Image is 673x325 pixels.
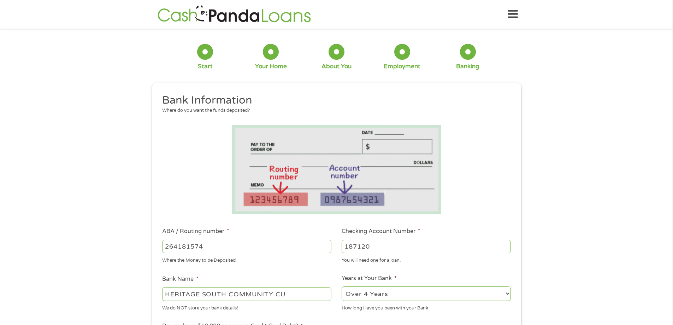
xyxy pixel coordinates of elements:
div: Start [198,63,213,70]
div: How long Have you been with your Bank [342,302,511,312]
div: About You [321,63,352,70]
label: Checking Account Number [342,228,420,235]
h2: Bank Information [162,93,506,108]
input: 345634636 [342,240,511,253]
div: Where do you want the funds deposited? [162,107,506,114]
div: You will need one for a loan. [342,255,511,264]
div: Where the Money to be Deposited [162,255,331,264]
div: We do NOT store your bank details! [162,302,331,312]
div: Employment [384,63,420,70]
img: Routing number location [232,125,441,214]
label: Bank Name [162,275,199,283]
div: Your Home [255,63,287,70]
label: ABA / Routing number [162,228,229,235]
label: Years at Your Bank [342,275,397,282]
div: Banking [456,63,479,70]
img: GetLoanNow Logo [155,4,313,24]
input: 263177916 [162,240,331,253]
